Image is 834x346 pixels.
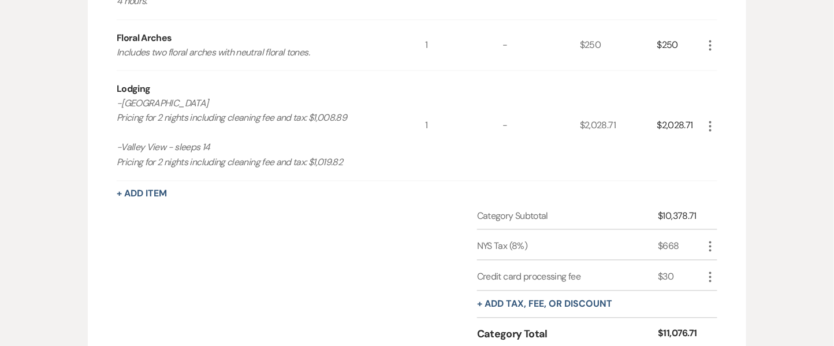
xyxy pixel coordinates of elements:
[117,45,394,60] p: Includes two floral arches with neutral floral tones.
[477,240,658,254] div: NYS Tax (8%)
[658,240,703,254] div: $668
[502,20,580,71] div: -
[477,300,612,309] button: + Add tax, fee, or discount
[426,20,503,71] div: 1
[657,20,703,71] div: $250
[580,71,657,181] div: $2,028.71
[658,270,703,284] div: $30
[117,96,394,170] p: -[GEOGRAPHIC_DATA] Pricing for 2 nights including cleaning fee and tax: $1,008.89 -Valley View - ...
[477,327,658,343] div: Category Total
[580,20,657,71] div: $250
[117,189,167,199] button: + Add Item
[117,82,151,96] div: Lodging
[658,327,703,343] div: $11,076.71
[477,270,658,284] div: Credit card processing fee
[658,210,703,224] div: $10,378.71
[426,71,503,181] div: 1
[502,71,580,181] div: -
[117,31,172,45] div: Floral Arches
[657,71,703,181] div: $2,028.71
[477,210,658,224] div: Category Subtotal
